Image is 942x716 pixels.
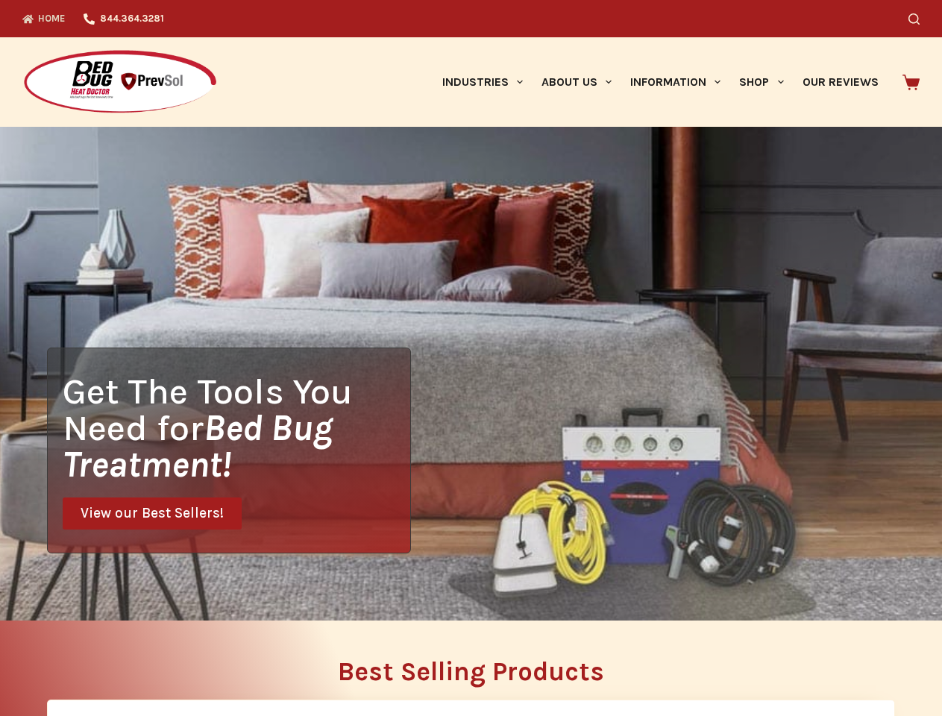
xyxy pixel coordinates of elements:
a: Industries [433,37,532,127]
span: View our Best Sellers! [81,506,224,521]
h1: Get The Tools You Need for [63,373,410,483]
a: About Us [532,37,621,127]
a: View our Best Sellers! [63,497,242,530]
a: Information [621,37,730,127]
a: Shop [730,37,793,127]
nav: Primary [433,37,888,127]
i: Bed Bug Treatment! [63,406,333,486]
a: Our Reviews [793,37,888,127]
button: Open LiveChat chat widget [12,6,57,51]
img: Prevsol/Bed Bug Heat Doctor [22,49,218,116]
button: Search [908,13,920,25]
h2: Best Selling Products [47,659,895,685]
